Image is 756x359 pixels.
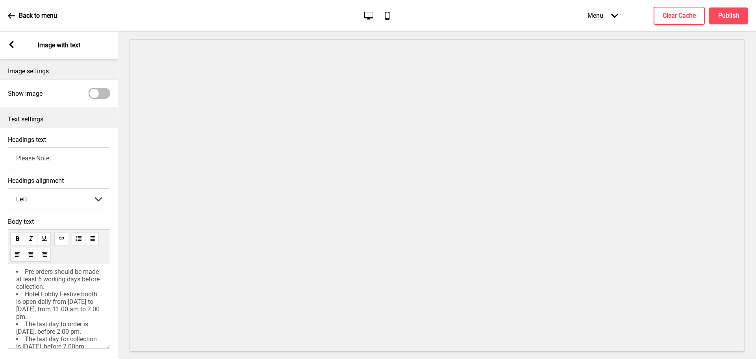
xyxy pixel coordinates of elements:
h4: Clear Cache [663,11,696,20]
button: italic [24,232,37,246]
span: Body text [8,218,110,225]
button: orderedList [72,232,85,246]
p: Image settings [8,67,110,76]
button: Publish [709,7,748,24]
a: Back to menu [8,5,57,26]
h4: Publish [718,11,739,20]
span: The last day to order is [DATE], before 2.00 pm. [16,320,90,335]
label: Show image [8,90,43,97]
p: Text settings [8,115,110,124]
button: unorderedList [85,232,99,246]
button: underline [37,232,51,246]
p: Image with text [38,41,80,50]
label: Headings alignment [8,177,110,184]
span: Hotel Lobby Festive booth is open daily from [DATE] to [DATE], from 11.00 am to 7.00 pm. [16,290,101,320]
button: alignLeft [10,248,24,262]
button: alignRight [37,248,51,262]
button: Clear Cache [654,7,705,25]
p: Back to menu [19,11,57,20]
div: Menu [580,4,626,27]
label: Headings text [8,136,46,143]
span: The last day for collection is [DATE], before 7.00pm. [16,335,98,350]
button: alignCenter [24,248,37,262]
button: bold [10,232,24,246]
span: Pre-orders should be made at least 6 working days before collection. [16,268,101,290]
button: link [54,232,68,246]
